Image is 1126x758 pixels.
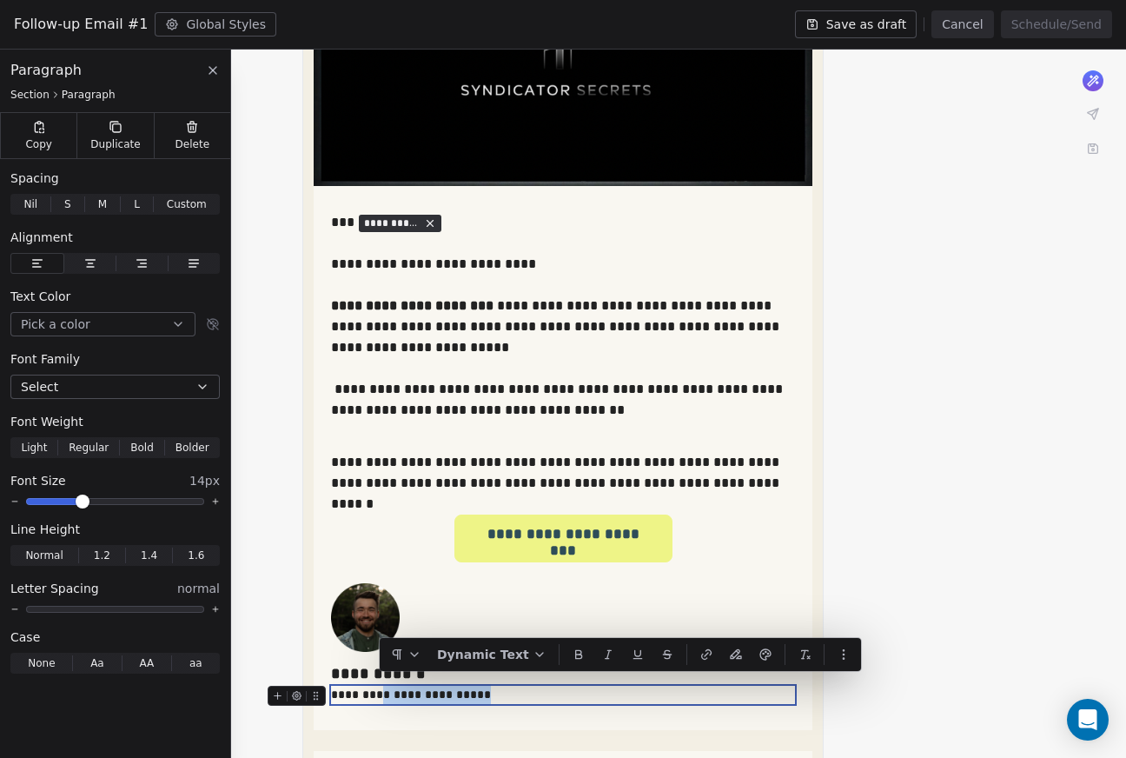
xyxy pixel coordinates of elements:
span: Paragraph [10,60,82,81]
span: Delete [176,137,210,151]
button: Schedule/Send [1001,10,1112,38]
span: Nil [23,196,37,212]
span: Duplicate [90,137,140,151]
span: Case [10,628,40,646]
span: 1.6 [188,548,204,563]
span: Bold [130,440,154,455]
span: Spacing [10,170,59,187]
span: 1.4 [141,548,157,563]
span: Normal [25,548,63,563]
span: 14px [189,472,220,489]
button: Save as draft [795,10,917,38]
button: Cancel [931,10,993,38]
span: Custom [167,196,207,212]
span: Text Color [10,288,70,305]
span: Select [21,378,58,396]
span: 1.2 [94,548,110,563]
span: Font Size [10,472,66,489]
span: M [98,196,107,212]
span: Regular [69,440,109,455]
span: L [134,196,140,212]
span: AA [139,655,154,671]
span: normal [177,580,220,597]
span: Section [10,88,50,102]
span: Light [21,440,47,455]
span: aa [189,655,202,671]
span: Letter Spacing [10,580,99,597]
span: Line Height [10,521,80,538]
span: Font Family [10,350,80,368]
div: Open Intercom Messenger [1067,699,1109,741]
span: S [64,196,71,212]
span: None [28,655,55,671]
button: Dynamic Text [430,642,553,668]
span: Font Weight [10,413,83,430]
button: Global Styles [155,12,276,37]
span: Paragraph [62,88,116,102]
span: Copy [25,137,52,151]
span: Bolder [176,440,209,455]
span: Aa [90,655,104,671]
span: Follow-up Email #1 [14,14,148,35]
button: Pick a color [10,312,195,336]
span: Alignment [10,229,73,246]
